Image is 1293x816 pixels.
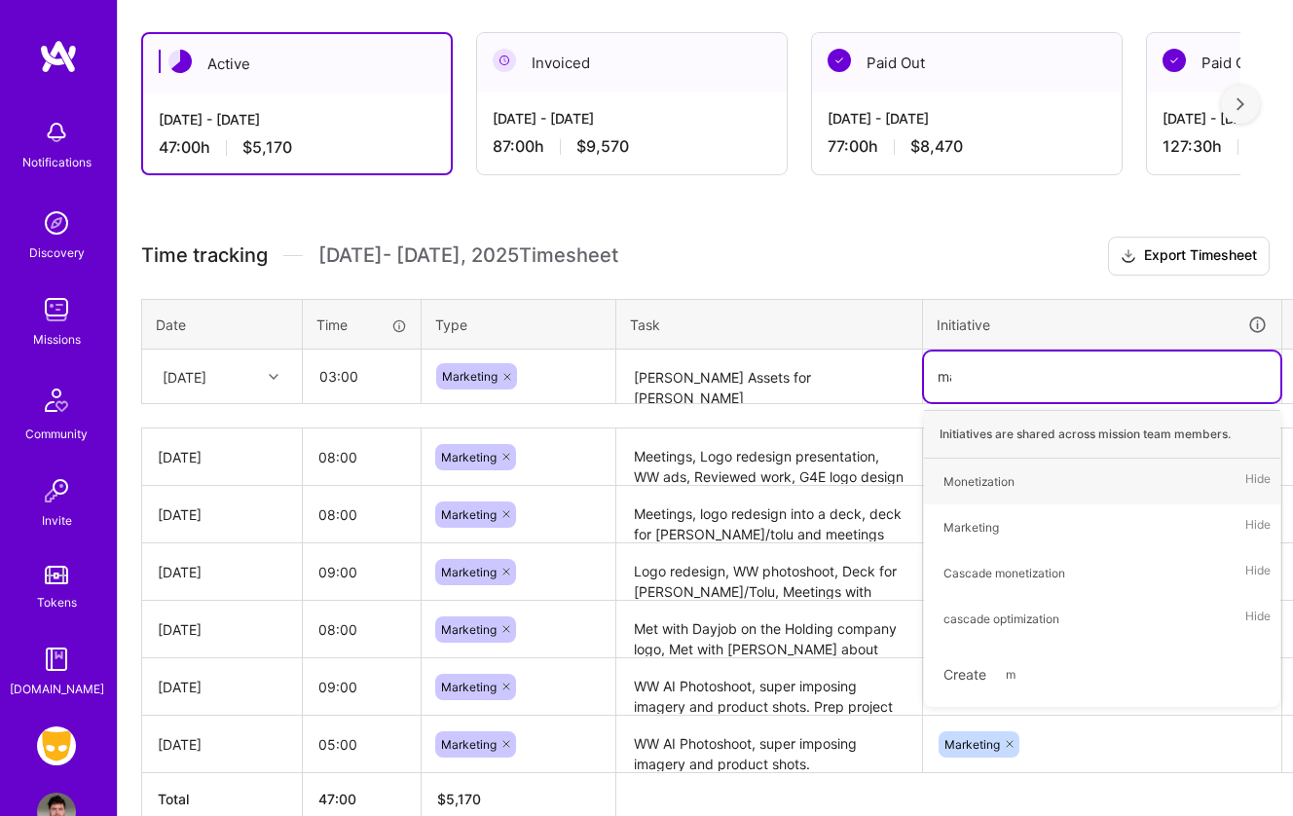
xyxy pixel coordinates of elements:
[493,49,516,72] img: Invoiced
[828,136,1106,157] div: 77:00 h
[32,726,81,765] a: Grindr: Product & Marketing
[303,719,421,770] input: HH:MM
[441,450,497,464] span: Marketing
[37,726,76,765] img: Grindr: Product & Marketing
[37,113,76,152] img: bell
[158,447,286,467] div: [DATE]
[1245,514,1271,540] span: Hide
[618,488,920,541] textarea: Meetings, logo redesign into a deck, deck for [PERSON_NAME]/tolu and meetings for marketing team
[943,471,1015,492] div: Monetization
[437,791,481,807] span: $ 5,170
[441,737,497,752] span: Marketing
[303,546,421,598] input: HH:MM
[618,718,920,771] textarea: WW AI Photoshoot, super imposing imagery and product shots.
[618,545,920,599] textarea: Logo redesign, WW photoshoot, Deck for [PERSON_NAME]/Tolu, Meetings with product
[22,152,92,172] div: Notifications
[159,137,435,158] div: 47:00 h
[269,372,278,382] i: icon Chevron
[163,366,206,387] div: [DATE]
[158,619,286,640] div: [DATE]
[618,430,920,484] textarea: Meetings, Logo redesign presentation, WW ads, Reviewed work, G4E logo design
[618,352,920,403] textarea: [PERSON_NAME] Assets for [PERSON_NAME]
[944,737,1000,752] span: Marketing
[159,109,435,130] div: [DATE] - [DATE]
[39,39,78,74] img: logo
[441,680,497,694] span: Marketing
[141,243,268,268] span: Time tracking
[828,108,1106,129] div: [DATE] - [DATE]
[37,471,76,510] img: Invite
[1163,49,1186,72] img: Paid Out
[303,431,421,483] input: HH:MM
[29,242,85,263] div: Discovery
[943,563,1065,583] div: Cascade monetization
[25,424,88,444] div: Community
[828,49,851,72] img: Paid Out
[441,565,497,579] span: Marketing
[576,136,629,157] span: $9,570
[303,661,421,713] input: HH:MM
[304,351,420,402] input: HH:MM
[442,369,498,384] span: Marketing
[37,640,76,679] img: guide book
[996,661,1025,687] span: m
[37,592,77,612] div: Tokens
[943,609,1059,629] div: cascade optimization
[1245,606,1271,632] span: Hide
[158,504,286,525] div: [DATE]
[618,660,920,714] textarea: WW AI Photoshoot, super imposing imagery and product shots. Prep project for ad sales year long p...
[422,299,616,350] th: Type
[45,566,68,584] img: tokens
[1245,560,1271,586] span: Hide
[37,290,76,329] img: teamwork
[937,314,1268,336] div: Initiative
[42,510,72,531] div: Invite
[934,651,1271,697] div: Create
[493,108,771,129] div: [DATE] - [DATE]
[910,136,963,157] span: $8,470
[158,734,286,755] div: [DATE]
[1121,246,1136,267] i: icon Download
[33,329,81,350] div: Missions
[37,204,76,242] img: discovery
[616,299,923,350] th: Task
[441,507,497,522] span: Marketing
[943,517,999,538] div: Marketing
[10,679,104,699] div: [DOMAIN_NAME]
[158,677,286,697] div: [DATE]
[618,603,920,656] textarea: Met with Dayjob on the Holding company logo, Met with [PERSON_NAME] about discussions around new ...
[303,489,421,540] input: HH:MM
[1108,237,1270,276] button: Export Timesheet
[1237,97,1244,111] img: right
[168,50,192,73] img: Active
[242,137,292,158] span: $5,170
[143,34,451,93] div: Active
[441,622,497,637] span: Marketing
[303,604,421,655] input: HH:MM
[924,410,1280,459] div: Initiatives are shared across mission team members.
[1245,468,1271,495] span: Hide
[812,33,1122,93] div: Paid Out
[493,136,771,157] div: 87:00 h
[477,33,787,93] div: Invoiced
[318,243,618,268] span: [DATE] - [DATE] , 2025 Timesheet
[142,299,303,350] th: Date
[33,377,80,424] img: Community
[316,315,407,335] div: Time
[158,562,286,582] div: [DATE]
